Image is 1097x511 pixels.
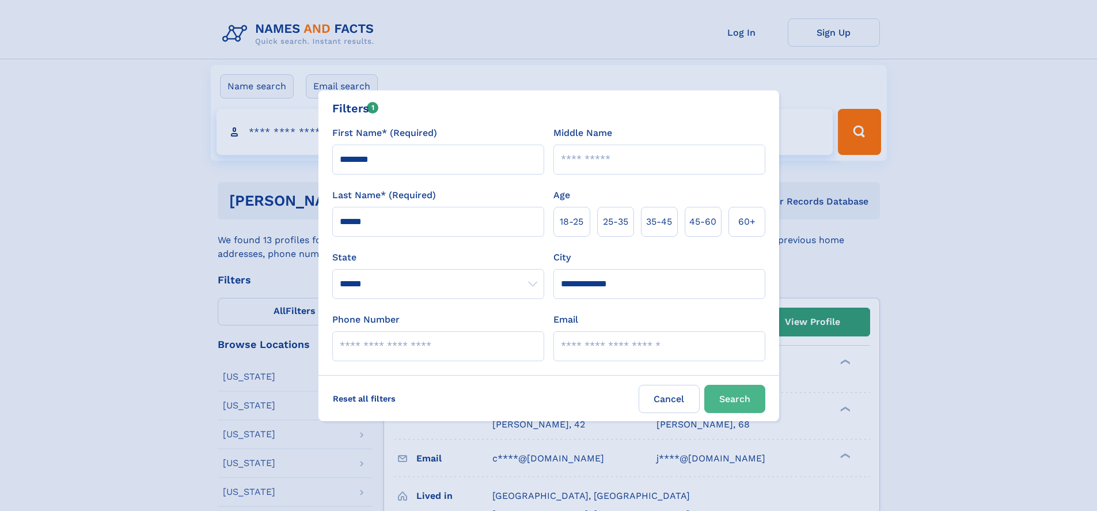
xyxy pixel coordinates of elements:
[553,188,570,202] label: Age
[553,313,578,327] label: Email
[689,215,716,229] span: 45‑60
[332,313,400,327] label: Phone Number
[332,100,379,117] div: Filters
[738,215,756,229] span: 60+
[553,251,571,264] label: City
[646,215,672,229] span: 35‑45
[332,126,437,140] label: First Name* (Required)
[332,188,436,202] label: Last Name* (Required)
[639,385,700,413] label: Cancel
[704,385,765,413] button: Search
[603,215,628,229] span: 25‑35
[560,215,583,229] span: 18‑25
[332,251,544,264] label: State
[553,126,612,140] label: Middle Name
[325,385,403,412] label: Reset all filters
